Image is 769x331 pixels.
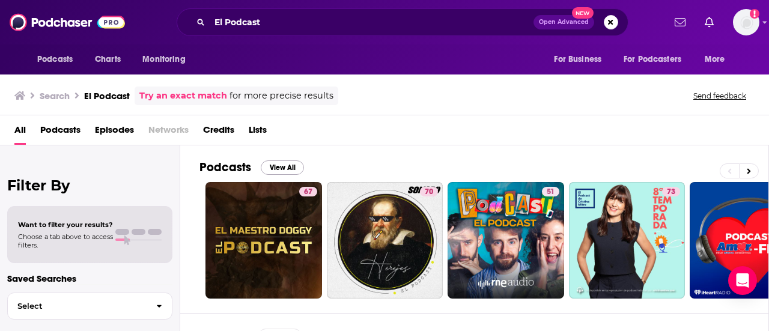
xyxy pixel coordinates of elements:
[554,51,601,68] span: For Business
[148,120,189,145] span: Networks
[249,120,267,145] a: Lists
[304,186,312,198] span: 67
[261,160,304,175] button: View All
[37,51,73,68] span: Podcasts
[667,186,675,198] span: 73
[539,19,589,25] span: Open Advanced
[547,186,555,198] span: 51
[705,51,725,68] span: More
[40,90,70,102] h3: Search
[733,9,759,35] button: Show profile menu
[662,187,680,196] a: 73
[10,11,125,34] img: Podchaser - Follow, Share and Rate Podcasts
[18,220,113,229] span: Want to filter your results?
[733,9,759,35] span: Logged in as SimonElement
[327,182,443,299] a: 70
[533,15,594,29] button: Open AdvancedNew
[569,182,685,299] a: 73
[690,91,750,101] button: Send feedback
[18,232,113,249] span: Choose a tab above to access filters.
[420,187,438,196] a: 70
[696,48,740,71] button: open menu
[40,120,81,145] a: Podcasts
[750,9,759,19] svg: Add a profile image
[199,160,304,175] a: PodcastsView All
[199,160,251,175] h2: Podcasts
[7,273,172,284] p: Saved Searches
[203,120,234,145] a: Credits
[7,177,172,194] h2: Filter By
[448,182,564,299] a: 51
[670,12,690,32] a: Show notifications dropdown
[425,186,433,198] span: 70
[616,48,699,71] button: open menu
[700,12,719,32] a: Show notifications dropdown
[299,187,317,196] a: 67
[624,51,681,68] span: For Podcasters
[572,7,594,19] span: New
[95,51,121,68] span: Charts
[139,89,227,103] a: Try an exact match
[14,120,26,145] a: All
[229,89,333,103] span: for more precise results
[205,182,322,299] a: 67
[87,48,128,71] a: Charts
[728,266,757,295] div: Open Intercom Messenger
[95,120,134,145] a: Episodes
[134,48,201,71] button: open menu
[546,48,616,71] button: open menu
[210,13,533,32] input: Search podcasts, credits, & more...
[7,293,172,320] button: Select
[142,51,185,68] span: Monitoring
[733,9,759,35] img: User Profile
[542,187,559,196] a: 51
[177,8,628,36] div: Search podcasts, credits, & more...
[8,302,147,310] span: Select
[84,90,130,102] h3: El Podcast
[29,48,88,71] button: open menu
